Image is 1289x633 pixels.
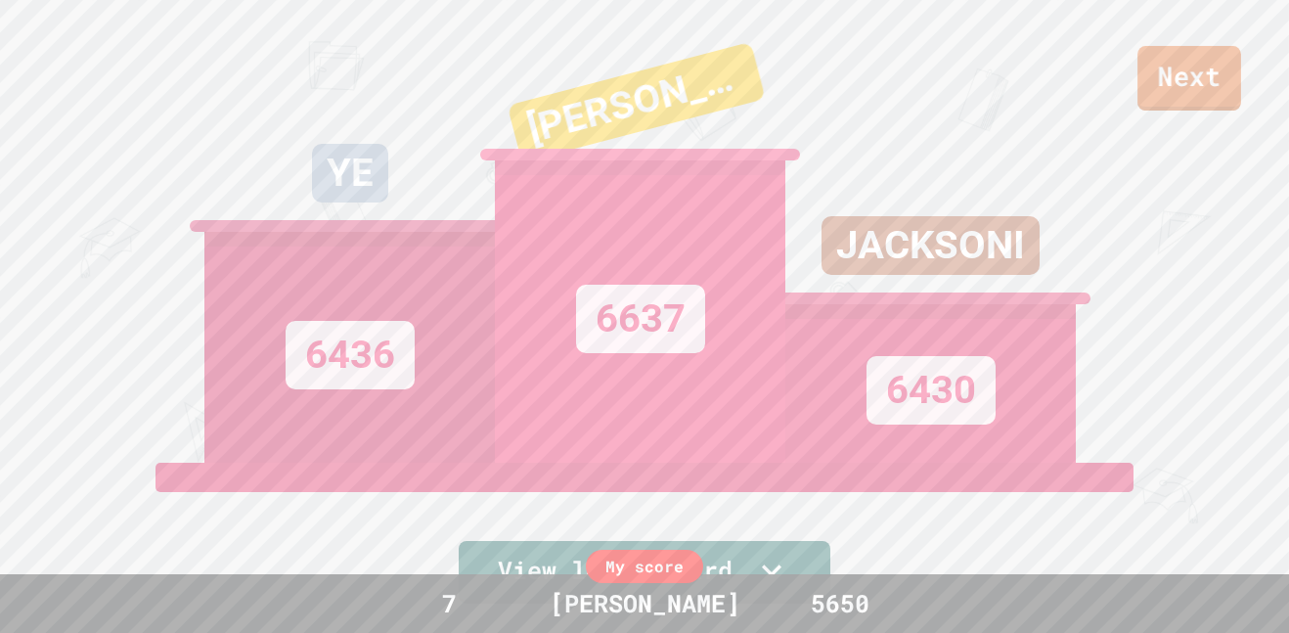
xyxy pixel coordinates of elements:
[530,585,760,622] div: [PERSON_NAME]
[586,550,703,583] div: My score
[767,585,913,622] div: 5650
[867,356,996,425] div: 6430
[376,585,522,622] div: 7
[1137,46,1241,111] a: Next
[822,216,1040,275] div: JACKSONI
[312,144,388,203] div: YE
[576,285,705,353] div: 6637
[508,41,766,161] div: [PERSON_NAME]
[459,541,830,604] a: View leaderboard
[286,321,415,389] div: 6436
